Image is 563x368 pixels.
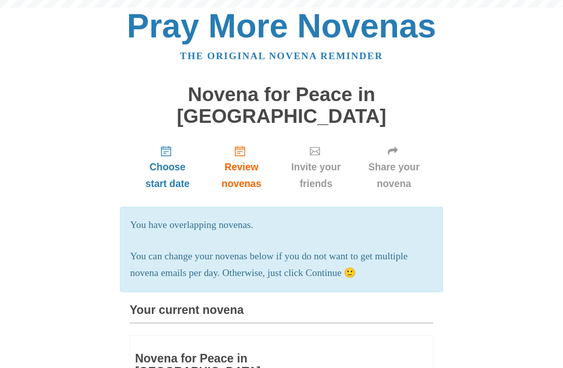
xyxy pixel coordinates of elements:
h1: Novena for Peace in [GEOGRAPHIC_DATA] [130,84,433,127]
a: Share your novena [354,137,433,197]
a: Review novenas [206,137,277,197]
span: Share your novena [365,159,423,192]
a: Invite your friends [277,137,354,197]
a: Pray More Novenas [127,7,436,44]
h3: Your current novena [130,304,433,324]
span: Review novenas [216,159,267,192]
span: Choose start date [140,159,195,192]
a: The original novena reminder [180,51,383,61]
p: You have overlapping novenas. [130,217,433,234]
a: Choose start date [130,137,206,197]
p: You can change your novenas below if you do not want to get multiple novena emails per day. Other... [130,248,433,282]
span: Invite your friends [288,159,344,192]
